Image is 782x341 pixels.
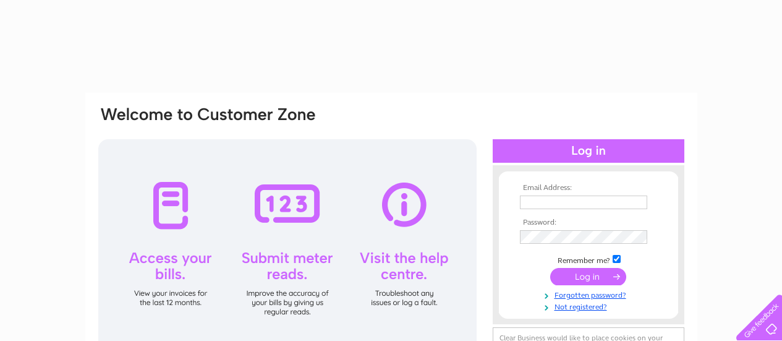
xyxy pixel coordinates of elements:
a: Not registered? [520,300,660,312]
th: Password: [517,218,660,227]
input: Submit [550,268,626,285]
a: Forgotten password? [520,288,660,300]
td: Remember me? [517,253,660,265]
th: Email Address: [517,184,660,192]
